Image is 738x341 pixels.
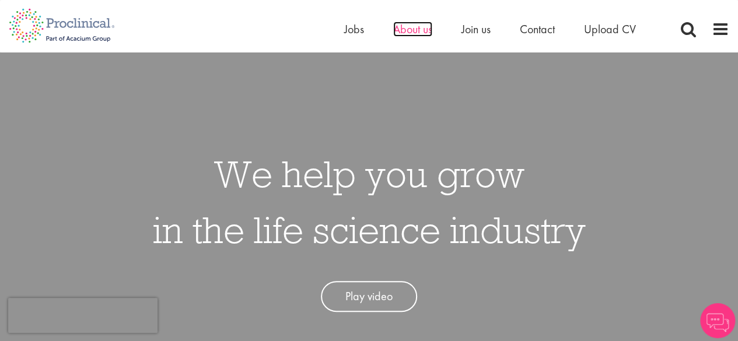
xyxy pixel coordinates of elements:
a: Join us [461,22,491,37]
a: Contact [520,22,555,37]
a: Play video [321,281,417,312]
a: About us [393,22,432,37]
h1: We help you grow in the life science industry [153,146,586,258]
a: Upload CV [584,22,636,37]
a: Jobs [344,22,364,37]
img: Chatbot [700,303,735,338]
